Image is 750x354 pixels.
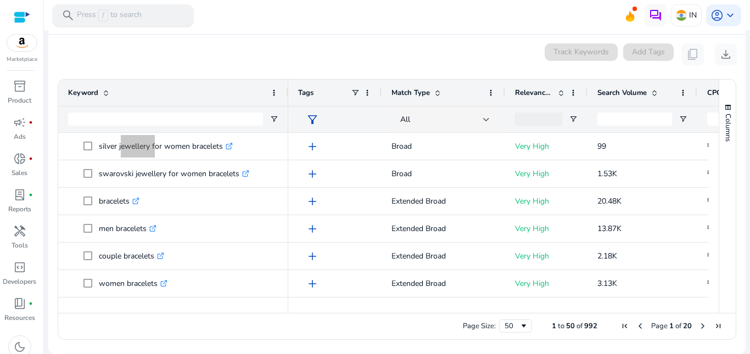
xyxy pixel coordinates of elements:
[597,278,617,289] span: 3.13K
[306,222,319,235] span: add
[7,35,37,51] img: amazon.svg
[515,300,578,322] p: Very High
[400,114,410,125] span: All
[306,167,319,181] span: add
[515,217,578,240] p: Very High
[306,277,319,290] span: add
[499,319,532,333] div: Page Size
[8,204,31,214] p: Reports
[707,88,721,98] span: CPC
[13,188,26,201] span: lab_profile
[597,196,622,206] span: 20.48K
[270,115,278,123] button: Open Filter Menu
[566,321,575,331] span: 50
[515,245,578,267] p: Very High
[558,321,564,331] span: to
[577,321,583,331] span: of
[29,301,33,306] span: fiber_manual_record
[14,132,26,142] p: Ads
[77,9,142,21] p: Press to search
[683,321,692,331] span: 20
[13,340,26,353] span: dark_mode
[698,322,707,330] div: Next Page
[391,300,495,322] p: Extended Broad
[13,80,26,93] span: inventory_2
[13,116,26,129] span: campaign
[29,120,33,125] span: fiber_manual_record
[505,321,519,331] div: 50
[391,88,430,98] span: Match Type
[715,43,737,65] button: download
[723,114,733,142] span: Columns
[306,250,319,263] span: add
[552,321,556,331] span: 1
[707,168,732,179] span: ₹3 - ₹6
[99,300,156,322] p: girls bracelets
[99,245,164,267] p: couple bracelets
[707,141,732,151] span: ₹3 - ₹6
[29,193,33,197] span: fiber_manual_record
[679,115,687,123] button: Open Filter Menu
[515,162,578,185] p: Very High
[29,156,33,161] span: fiber_manual_record
[707,196,741,206] span: ₹12 - ₹20
[707,223,737,234] span: ₹6 - ₹12
[719,48,732,61] span: download
[13,297,26,310] span: book_4
[391,217,495,240] p: Extended Broad
[597,251,617,261] span: 2.18K
[99,217,156,240] p: men bracelets
[12,240,28,250] p: Tools
[306,140,319,153] span: add
[584,321,597,331] span: 992
[676,10,687,21] img: in.svg
[569,115,578,123] button: Open Filter Menu
[714,322,723,330] div: Last Page
[597,141,606,151] span: 99
[724,9,737,22] span: keyboard_arrow_down
[99,135,233,158] p: silver jewellery for women bracelets
[3,277,36,286] p: Developers
[98,9,108,21] span: /
[68,113,263,126] input: Keyword Filter Input
[13,152,26,165] span: donut_small
[306,195,319,208] span: add
[675,321,681,331] span: of
[689,5,697,25] p: IN
[8,95,31,105] p: Product
[99,190,139,212] p: bracelets
[515,190,578,212] p: Very High
[391,272,495,295] p: Extended Broad
[391,245,495,267] p: Extended Broad
[651,321,668,331] span: Page
[4,313,35,323] p: Resources
[99,272,167,295] p: women bracelets
[13,261,26,274] span: code_blocks
[620,322,629,330] div: First Page
[669,321,674,331] span: 1
[515,272,578,295] p: Very High
[391,162,495,185] p: Broad
[7,55,37,64] p: Marketplace
[707,251,741,261] span: ₹12 - ₹20
[61,9,75,22] span: search
[707,278,737,289] span: ₹6 - ₹12
[597,168,617,179] span: 1.53K
[515,88,553,98] span: Relevance Score
[597,113,672,126] input: Search Volume Filter Input
[710,9,724,22] span: account_circle
[391,190,495,212] p: Extended Broad
[636,322,645,330] div: Previous Page
[597,223,622,234] span: 13.87K
[597,88,647,98] span: Search Volume
[12,168,27,178] p: Sales
[515,135,578,158] p: Very High
[13,224,26,238] span: handyman
[391,135,495,158] p: Broad
[463,321,496,331] div: Page Size:
[68,88,98,98] span: Keyword
[306,113,319,126] span: filter_alt
[298,88,314,98] span: Tags
[99,162,249,185] p: swarovski jewellery for women bracelets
